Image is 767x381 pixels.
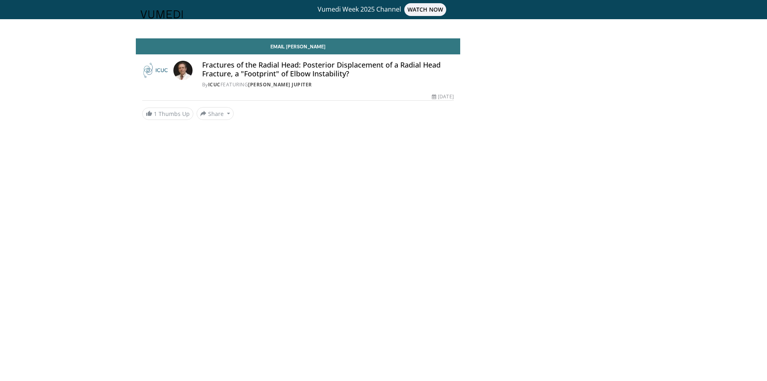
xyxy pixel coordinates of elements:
[154,110,157,118] span: 1
[197,107,234,120] button: Share
[173,61,193,80] img: Avatar
[202,81,454,88] div: By FEATURING
[248,81,312,88] a: [PERSON_NAME] Jupiter
[432,93,453,100] div: [DATE]
[208,81,221,88] a: ICUC
[136,38,460,54] a: Email [PERSON_NAME]
[141,10,183,18] img: VuMedi Logo
[202,61,454,78] h4: Fractures of the Radial Head: Posterior Displacement of a Radial Head Fracture, a "Footprint" of ...
[142,61,170,80] img: ICUC
[142,108,193,120] a: 1 Thumbs Up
